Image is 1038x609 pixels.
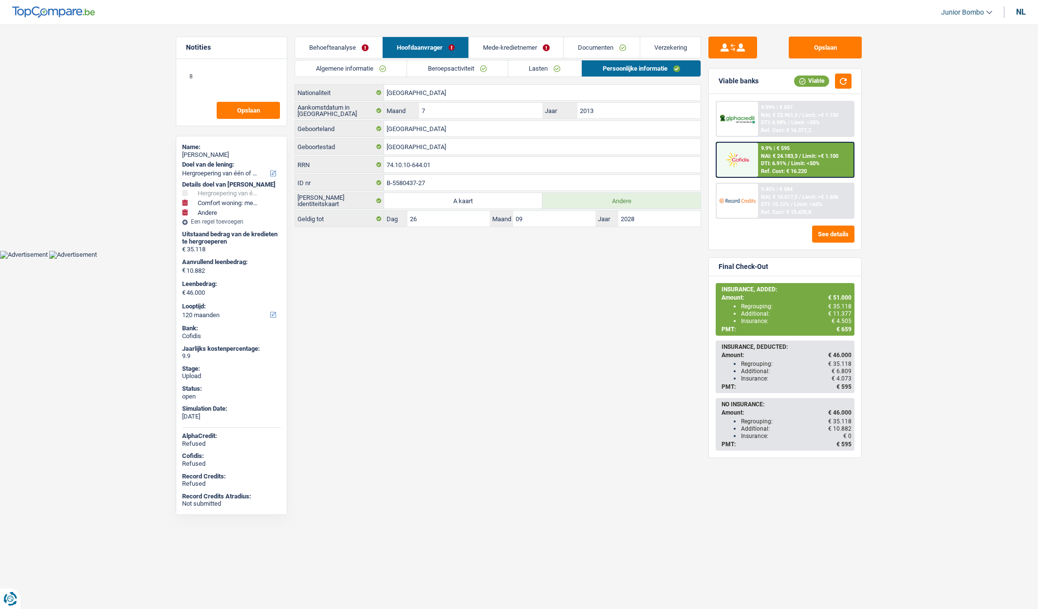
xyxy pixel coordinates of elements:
label: Geboortestad [295,139,384,154]
img: Alphacredit [719,114,755,125]
button: Opslaan [789,37,862,58]
div: 9.9 [182,352,281,360]
input: België [384,85,701,100]
span: Limit: <65% [794,201,822,208]
a: Mede-kredietnemer [469,37,563,58]
div: Stage: [182,365,281,373]
div: Refused [182,440,281,448]
label: Geldig tot [295,211,384,227]
input: België [384,121,701,136]
span: € 35.118 [828,303,852,310]
div: Refused [182,480,281,488]
div: Additional: [741,425,852,432]
a: Behoefteanalyse [295,37,382,58]
a: Persoonlijke informatie [582,60,701,76]
div: PMT: [722,326,852,333]
span: € 51.000 [828,294,852,301]
label: Dag [384,211,408,227]
span: / [791,201,793,208]
div: Amount: [722,409,852,416]
div: Bank: [182,324,281,332]
div: Viable [794,76,829,86]
label: RRN [295,157,384,172]
div: Insurance: [741,433,852,439]
span: € 46.000 [828,352,852,359]
span: / [799,153,801,159]
div: [PERSON_NAME] [182,151,281,159]
span: DTI: 15.12% [761,201,789,208]
div: Amount: [722,352,852,359]
div: € 35.118 [182,246,281,253]
a: Documenten [564,37,640,58]
label: Aanvullend leenbedrag: [182,258,279,266]
button: Opslaan [217,102,280,119]
span: / [788,160,790,167]
div: INSURANCE, DEDUCTED: [722,343,852,350]
div: Insurance: [741,318,852,324]
label: Nationaliteit [295,85,384,100]
label: Maand [490,211,513,227]
div: AlphaCredit: [182,432,281,440]
label: [PERSON_NAME] identiteitskaart [295,193,384,209]
span: DTI: 6.91% [761,160,786,167]
div: Insurance: [741,375,852,382]
span: Limit: >€ 1.606 [802,194,838,200]
div: Ref. Cost: € 16.220 [761,168,807,174]
label: A kaart [384,193,542,209]
label: Leenbedrag: [182,280,279,288]
div: 9.99% | € 597 [761,104,793,111]
span: € [182,289,185,297]
label: ID nr [295,175,384,190]
span: / [799,112,801,118]
div: Regrouping: [741,361,852,367]
label: Looptijd: [182,303,279,310]
div: PMT: [722,383,852,390]
div: INSURANCE, ADDED: [722,286,852,293]
input: JJJJ [577,103,701,118]
span: € 595 [836,383,852,390]
span: € 595 [836,441,852,448]
div: Name: [182,143,281,151]
a: Hoofdaanvrager [383,37,468,58]
input: B-1234567-89 [384,175,701,190]
div: Amount: [722,294,852,301]
label: Geboorteland [295,121,384,136]
div: Regrouping: [741,418,852,425]
img: TopCompare Logo [12,6,95,18]
span: Limit: >€ 1.100 [802,153,838,159]
div: nl [1016,7,1026,17]
div: 9.9% | € 595 [761,145,790,152]
span: NAI: € 10.017,2 [761,194,797,200]
label: Aankomstdatum in [GEOGRAPHIC_DATA] [295,103,384,118]
span: € 46.000 [828,409,852,416]
span: / [788,119,790,126]
input: 12.12.12-123.12 [384,157,701,172]
label: Doel van de lening: [182,161,279,169]
span: € 11.377 [828,310,852,317]
div: 9.45% | € 584 [761,186,793,192]
span: / [799,194,801,200]
img: Cofidis [719,151,755,169]
a: Verzekering [640,37,701,58]
span: € 35.118 [828,418,852,425]
input: DD [408,211,490,227]
div: Upload [182,372,281,380]
span: € 35.118 [828,361,852,367]
label: Maand [384,103,419,118]
div: PMT: [722,441,852,448]
div: [DATE] [182,413,281,420]
div: Een regel toevoegen [182,218,281,225]
input: MM [513,211,595,227]
div: Simulation Date: [182,405,281,413]
span: € 4.073 [832,375,852,382]
div: Final Check-Out [719,263,768,271]
input: JJJJ [618,211,701,227]
div: Record Credits: [182,473,281,480]
span: € [182,266,185,274]
div: Status: [182,385,281,393]
div: Viable banks [719,77,759,85]
div: Not submitted [182,500,281,508]
input: MM [419,103,542,118]
div: Jaarlijks kostenpercentage: [182,345,281,353]
label: Andere [542,193,701,209]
